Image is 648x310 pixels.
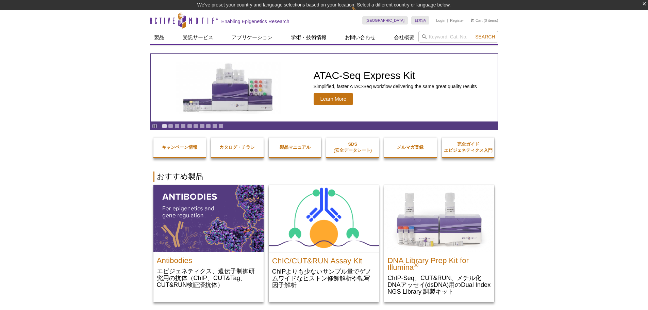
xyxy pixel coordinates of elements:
a: [GEOGRAPHIC_DATA] [362,16,408,25]
p: ChIP-Seq、CUT&RUN、メチル化DNAアッセイ(dsDNA)用のDual Index NGS Library 調製キット [387,274,491,295]
a: 製品 [150,31,168,44]
h2: Antibodies [157,254,260,264]
a: Go to slide 9 [212,124,217,129]
p: エピジェネティクス、遺伝子制御研究用の抗体（ChIP、CUT&Tag、CUT&RUN検証済抗体） [157,267,260,288]
img: ATAC-Seq Express Kit [172,62,285,114]
a: 会社概要 [390,31,418,44]
a: Register [450,18,464,23]
sup: ® [414,261,418,268]
a: 日本語 [411,16,429,25]
a: アプリケーション [228,31,277,44]
a: Go to slide 8 [206,124,211,129]
a: Go to slide 7 [200,124,205,129]
a: キャンペーン情報 [153,137,206,157]
li: | [447,16,448,25]
a: Go to slide 2 [168,124,173,129]
button: Search [473,34,497,40]
strong: キャンペーン情報 [162,145,197,150]
a: Go to slide 3 [175,124,180,129]
a: ATAC-Seq Express Kit ATAC-Seq Express Kit Simplified, faster ATAC-Seq workflow delivering the sam... [151,54,498,121]
strong: 製品マニュアル [280,145,311,150]
strong: 完全ガイド エピジェネティクス入門 [444,142,493,153]
a: DNA Library Prep Kit for Illumina DNA Library Prep Kit for Illumina® ChIP-Seq、CUT&RUN、メチル化DNAアッセイ... [384,185,494,302]
a: 製品マニュアル [269,137,321,157]
a: Cart [471,18,483,23]
input: Keyword, Cat. No. [418,31,498,43]
a: Go to slide 6 [193,124,198,129]
a: Login [436,18,445,23]
a: All Antibodies Antibodies エピジェネティクス、遺伝子制御研究用の抗体（ChIP、CUT&Tag、CUT&RUN検証済抗体） [153,185,264,295]
p: Simplified, faster ATAC-Seq workflow delivering the same great quality results [314,83,477,89]
article: ATAC-Seq Express Kit [151,54,498,121]
a: お問い合わせ [341,31,380,44]
img: Your Cart [471,18,474,22]
strong: カタログ・チラシ [219,145,255,150]
h2: Enabling Epigenetics Research [221,18,289,25]
a: カタログ・チラシ [211,137,264,157]
a: 完全ガイドエピジェネティクス入門 [442,134,495,160]
img: DNA Library Prep Kit for Illumina [384,185,494,252]
h2: おすすめ製品 [153,172,495,182]
img: ChIC/CUT&RUN Assay Kit [269,185,379,252]
a: Go to slide 1 [162,124,167,129]
strong: メルマガ登録 [397,145,423,150]
h2: ATAC-Seq Express Kit [314,70,477,81]
li: (0 items) [471,16,498,25]
img: All Antibodies [153,185,264,252]
a: SDS(安全データシート) [326,134,379,160]
img: Change Here [351,5,369,21]
h2: DNA Library Prep Kit for Illumina [387,254,491,271]
a: Go to slide 10 [218,124,223,129]
span: Learn More [314,93,353,105]
a: Go to slide 5 [187,124,192,129]
strong: SDS (安全データシート) [333,142,372,153]
a: Go to slide 4 [181,124,186,129]
a: メルマガ登録 [384,137,437,157]
a: 受託サービス [179,31,217,44]
span: Search [475,34,495,39]
h2: ChIC/CUT&RUN Assay Kit [272,254,376,264]
p: ChIPよりも少ないサンプル量でゲノムワイドなヒストン修飾解析や転写因子解析 [272,268,376,289]
a: ChIC/CUT&RUN Assay Kit ChIC/CUT&RUN Assay Kit ChIPよりも少ないサンプル量でゲノムワイドなヒストン修飾解析や転写因子解析 [269,185,379,295]
a: Toggle autoplay [152,124,157,129]
a: 学術・技術情報 [287,31,331,44]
